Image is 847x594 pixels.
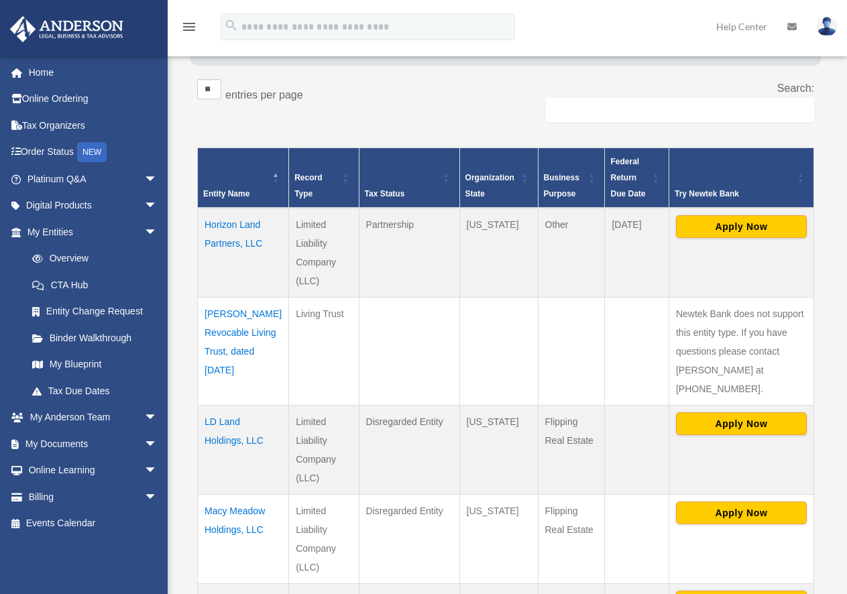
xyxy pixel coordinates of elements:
a: Billingarrow_drop_down [9,483,178,510]
span: Organization State [465,173,514,198]
label: Search: [777,82,814,94]
a: Home [9,59,178,86]
td: [US_STATE] [459,494,538,583]
label: entries per page [225,89,303,101]
span: arrow_drop_down [144,166,171,193]
button: Apply Now [676,215,807,238]
th: Record Type: Activate to sort [289,147,359,208]
a: Events Calendar [9,510,178,537]
a: Entity Change Request [19,298,171,325]
span: arrow_drop_down [144,219,171,246]
img: Anderson Advisors Platinum Portal [6,16,127,42]
td: [DATE] [605,208,669,298]
a: Online Learningarrow_drop_down [9,457,178,484]
span: Federal Return Due Date [610,157,645,198]
td: Flipping Real Estate [538,494,605,583]
a: Digital Productsarrow_drop_down [9,192,178,219]
td: Other [538,208,605,298]
a: Order StatusNEW [9,139,178,166]
button: Apply Now [676,412,807,435]
a: My Documentsarrow_drop_down [9,430,178,457]
div: Try Newtek Bank [675,186,793,202]
th: Business Purpose: Activate to sort [538,147,605,208]
th: Tax Status: Activate to sort [359,147,459,208]
span: arrow_drop_down [144,430,171,458]
a: Platinum Q&Aarrow_drop_down [9,166,178,192]
td: Disregarded Entity [359,494,459,583]
td: LD Land Holdings, LLC [198,405,289,494]
i: menu [181,19,197,35]
a: My Anderson Teamarrow_drop_down [9,404,178,431]
td: [US_STATE] [459,405,538,494]
td: Living Trust [289,297,359,405]
img: User Pic [817,17,837,36]
th: Try Newtek Bank : Activate to sort [669,147,813,208]
a: Online Ordering [9,86,178,113]
td: Limited Liability Company (LLC) [289,208,359,298]
span: arrow_drop_down [144,483,171,511]
div: NEW [77,142,107,162]
span: Entity Name [203,189,249,198]
a: My Entitiesarrow_drop_down [9,219,171,245]
a: Binder Walkthrough [19,324,171,351]
a: CTA Hub [19,272,171,298]
td: Flipping Real Estate [538,405,605,494]
th: Federal Return Due Date: Activate to sort [605,147,669,208]
span: Business Purpose [544,173,579,198]
span: Tax Status [365,189,405,198]
td: Limited Liability Company (LLC) [289,405,359,494]
button: Apply Now [676,501,807,524]
a: Tax Due Dates [19,377,171,404]
a: Tax Organizers [9,112,178,139]
td: Macy Meadow Holdings, LLC [198,494,289,583]
span: arrow_drop_down [144,192,171,220]
span: arrow_drop_down [144,457,171,485]
td: Disregarded Entity [359,405,459,494]
a: menu [181,23,197,35]
td: Newtek Bank does not support this entity type. If you have questions please contact [PERSON_NAME]... [669,297,813,405]
td: Partnership [359,208,459,298]
td: [PERSON_NAME] Revocable Living Trust, dated [DATE] [198,297,289,405]
td: Limited Liability Company (LLC) [289,494,359,583]
a: Overview [19,245,164,272]
span: Record Type [294,173,322,198]
i: search [224,18,239,33]
td: Horizon Land Partners, LLC [198,208,289,298]
th: Organization State: Activate to sort [459,147,538,208]
a: My Blueprint [19,351,171,378]
th: Entity Name: Activate to invert sorting [198,147,289,208]
td: [US_STATE] [459,208,538,298]
span: arrow_drop_down [144,404,171,432]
